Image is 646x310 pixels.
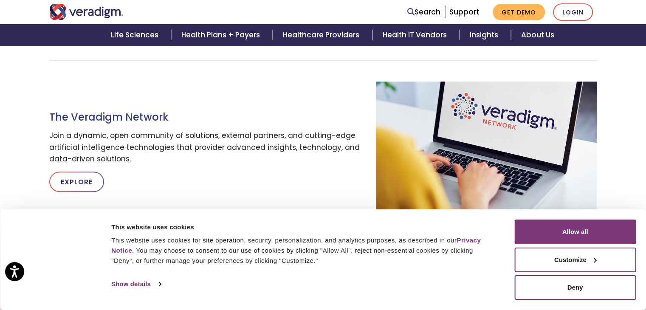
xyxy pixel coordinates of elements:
a: Health Plans + Payers [171,24,273,46]
a: Show details [111,278,161,290]
a: Health IT Vendors [372,24,460,46]
a: Explore [49,172,104,192]
button: Customize [514,248,636,272]
a: Login [553,3,593,21]
p: Join a dynamic, open community of solutions, external partners, and cutting-edge artificial intel... [49,130,364,165]
div: This website uses cookies [111,222,495,232]
a: Insights [460,24,511,46]
a: About Us [511,24,564,46]
button: Deny [514,275,636,300]
a: Support [449,7,479,17]
a: Healthcare Providers [273,24,372,46]
button: Allow all [514,220,636,244]
a: Life Sciences [101,24,171,46]
h3: The Veradigm Network [49,111,364,124]
img: Veradigm logo [49,4,124,20]
div: This website uses cookies for site operation, security, personalization, and analytics purposes, ... [111,235,495,266]
a: Search [407,6,440,18]
a: Get Demo [493,4,545,20]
